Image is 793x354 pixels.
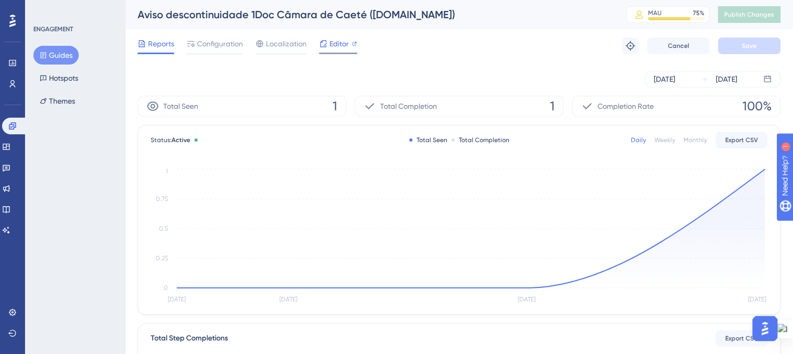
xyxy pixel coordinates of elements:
[693,9,704,17] div: 75 %
[647,37,710,54] button: Cancel
[648,9,662,17] div: MAU
[631,136,646,144] div: Daily
[550,98,555,115] span: 1
[654,136,675,144] div: Weekly
[748,296,766,303] tspan: [DATE]
[166,168,168,175] tspan: 1
[156,195,168,203] tspan: 0.75
[279,296,297,303] tspan: [DATE]
[330,37,349,50] span: Editor
[25,3,65,15] span: Need Help?
[72,5,76,14] div: 1
[715,132,767,148] button: Export CSV
[452,136,509,144] div: Total Completion
[409,136,447,144] div: Total Seen
[725,136,758,144] span: Export CSV
[718,6,780,23] button: Publish Changes
[715,330,767,347] button: Export CSV
[156,255,168,262] tspan: 0.25
[518,296,535,303] tspan: [DATE]
[597,100,654,112] span: Completion Rate
[197,37,243,50] span: Configuration
[172,136,190,144] span: Active
[163,100,198,112] span: Total Seen
[380,100,437,112] span: Total Completion
[684,136,707,144] div: Monthly
[742,42,757,50] span: Save
[668,42,689,50] span: Cancel
[151,332,228,345] div: Total Step Completions
[716,73,737,85] div: [DATE]
[148,37,174,50] span: Reports
[654,73,675,85] div: [DATE]
[749,313,780,344] iframe: UserGuiding AI Assistant Launcher
[718,37,780,54] button: Save
[725,334,758,343] span: Export CSV
[33,69,84,87] button: Hotspots
[33,25,73,33] div: ENGAGEMENT
[138,7,600,22] div: Aviso descontinuidade 1Doc Câmara de Caeté ([DOMAIN_NAME])
[159,225,168,232] tspan: 0.5
[724,10,774,19] span: Publish Changes
[33,46,79,65] button: Guides
[742,98,772,115] span: 100%
[333,98,337,115] span: 1
[33,92,81,110] button: Themes
[164,284,168,292] tspan: 0
[151,136,190,144] span: Status:
[168,296,186,303] tspan: [DATE]
[266,37,307,50] span: Localization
